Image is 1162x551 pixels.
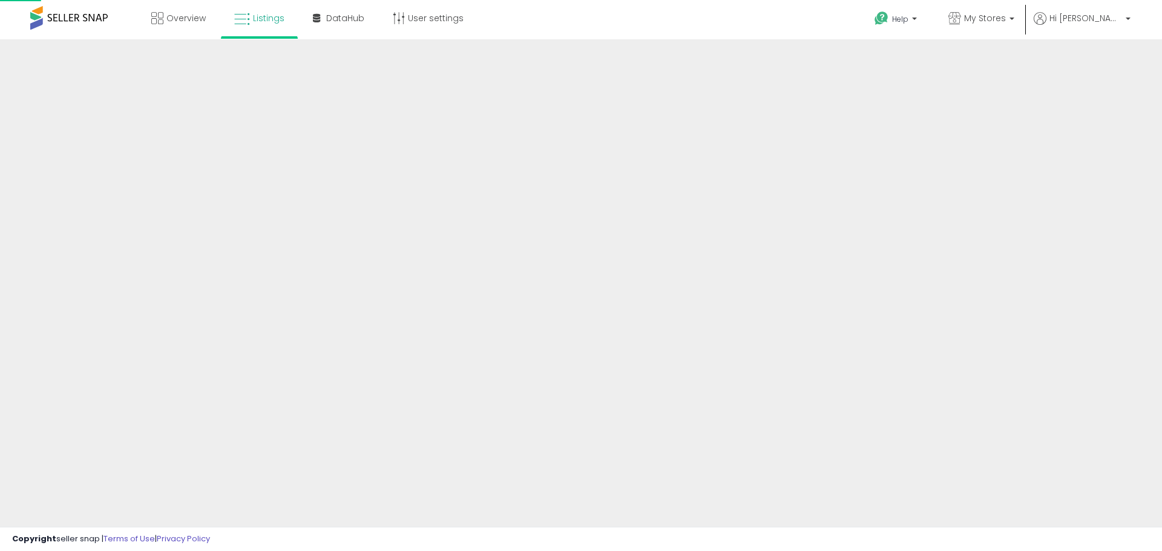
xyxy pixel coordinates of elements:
[157,533,210,544] a: Privacy Policy
[865,2,929,39] a: Help
[326,12,364,24] span: DataHub
[12,533,210,545] div: seller snap | |
[253,12,284,24] span: Listings
[166,12,206,24] span: Overview
[1049,12,1122,24] span: Hi [PERSON_NAME]
[892,14,908,24] span: Help
[12,533,56,544] strong: Copyright
[1034,12,1131,39] a: Hi [PERSON_NAME]
[874,11,889,26] i: Get Help
[964,12,1006,24] span: My Stores
[103,533,155,544] a: Terms of Use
